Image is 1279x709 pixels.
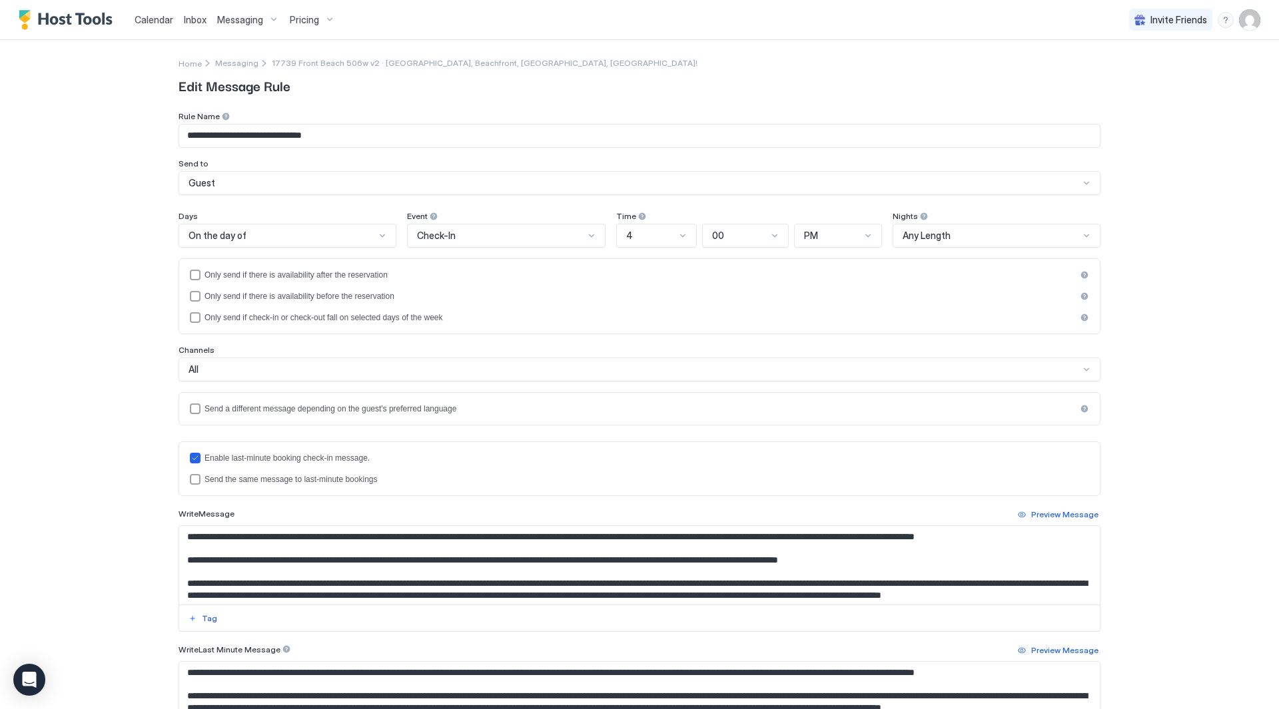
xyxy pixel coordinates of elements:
[179,124,1100,147] input: Input Field
[1031,644,1098,656] div: Preview Message
[184,14,207,25] span: Inbox
[893,211,918,221] span: Nights
[417,230,456,242] span: Check-In
[179,56,202,70] div: Breadcrumb
[179,59,202,69] span: Home
[179,644,280,654] span: Write Last Minute Message
[1016,507,1100,523] button: Preview Message
[179,211,198,221] span: Days
[189,230,246,242] span: On the day of
[205,404,1076,413] div: Send a different message depending on the guest's preferred language
[179,509,234,519] span: Write Message
[190,474,1089,485] div: lastMinuteMessageIsTheSame
[135,14,173,25] span: Calendar
[626,230,633,242] span: 4
[290,14,319,26] span: Pricing
[1150,14,1207,26] span: Invite Friends
[13,664,45,696] div: Open Intercom Messenger
[202,612,217,624] div: Tag
[205,270,1076,280] div: Only send if there is availability after the reservation
[712,230,724,242] span: 00
[1239,9,1260,31] div: User profile
[804,230,818,242] span: PM
[190,453,1089,463] div: lastMinuteMessageEnabled
[407,211,428,221] span: Event
[179,56,202,70] a: Home
[19,10,119,30] a: Host Tools Logo
[179,75,1100,95] span: Edit Message Rule
[903,230,951,242] span: Any Length
[205,292,1076,301] div: Only send if there is availability before the reservation
[179,158,209,168] span: Send to
[190,291,1089,302] div: beforeReservation
[205,475,1089,484] div: Send the same message to last-minute bookings
[184,13,207,27] a: Inbox
[190,312,1089,323] div: isLimited
[189,177,215,189] span: Guest
[215,58,258,68] span: Messaging
[179,345,214,355] span: Channels
[179,111,220,121] span: Rule Name
[616,211,636,221] span: Time
[1016,642,1100,658] button: Preview Message
[189,363,199,375] span: All
[190,403,1089,414] div: languagesEnabled
[135,13,173,27] a: Calendar
[187,610,219,626] button: Tag
[205,313,1076,322] div: Only send if check-in or check-out fall on selected days of the week
[179,526,1100,604] textarea: Input Field
[217,14,263,26] span: Messaging
[205,453,1089,463] div: Enable last-minute booking check-in message.
[1218,12,1234,28] div: menu
[215,58,258,68] div: Breadcrumb
[190,270,1089,280] div: afterReservation
[272,58,697,68] span: Breadcrumb
[1031,509,1098,521] div: Preview Message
